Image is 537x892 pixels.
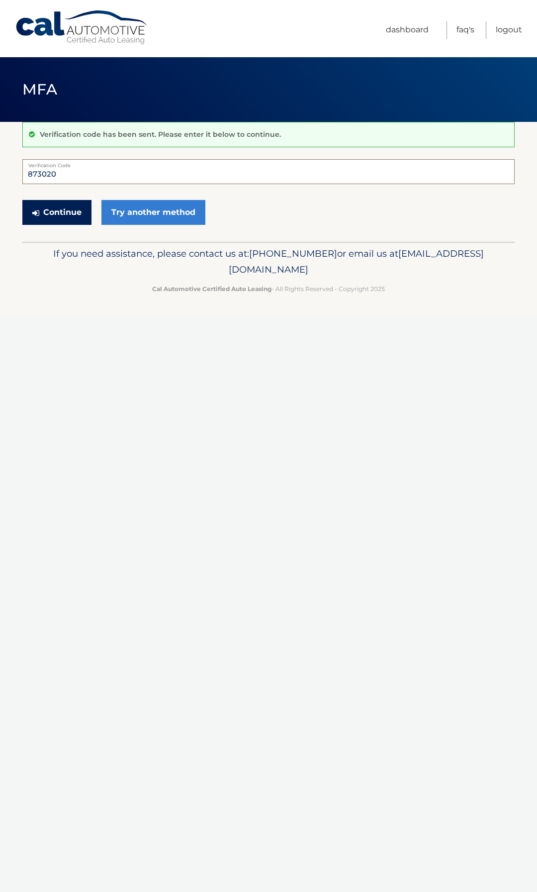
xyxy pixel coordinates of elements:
[40,130,281,139] p: Verification code has been sent. Please enter it below to continue.
[496,21,522,39] a: Logout
[37,246,500,278] p: If you need assistance, please contact us at: or email us at
[37,284,500,294] p: - All Rights Reserved - Copyright 2025
[22,159,515,184] input: Verification Code
[22,80,57,99] span: MFA
[456,21,474,39] a: FAQ's
[249,248,337,259] span: [PHONE_NUMBER]
[22,159,515,167] label: Verification Code
[152,285,271,293] strong: Cal Automotive Certified Auto Leasing
[101,200,205,225] a: Try another method
[15,10,149,45] a: Cal Automotive
[22,200,91,225] button: Continue
[229,248,484,275] span: [EMAIL_ADDRESS][DOMAIN_NAME]
[386,21,429,39] a: Dashboard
